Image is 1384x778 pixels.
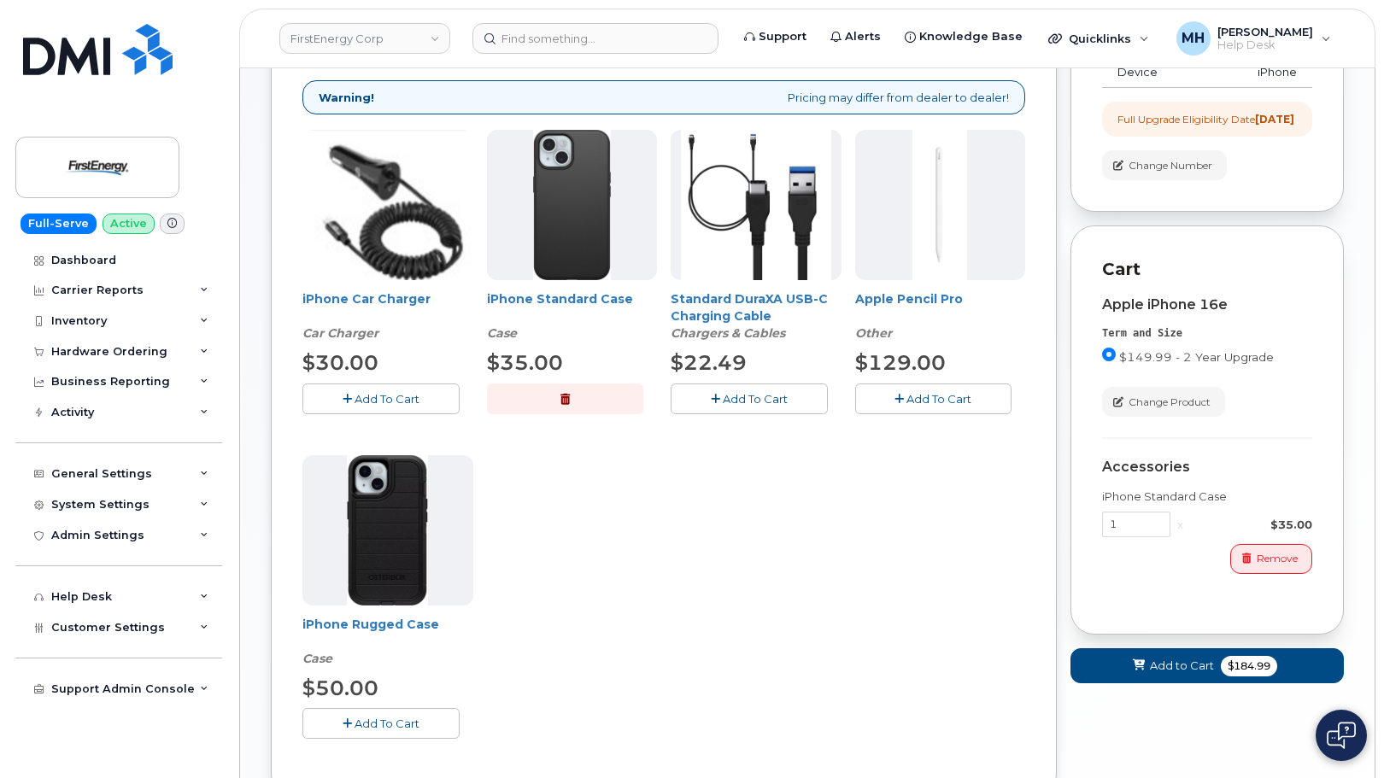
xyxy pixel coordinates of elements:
[1150,658,1214,674] span: Add to Cart
[1036,21,1161,56] div: Quicklinks
[855,383,1012,413] button: Add To Cart
[855,350,946,375] span: $129.00
[1182,28,1205,49] span: MH
[302,131,473,280] img: iphonesecg.jpg
[533,130,611,280] img: Symmetry.jpg
[893,20,1035,54] a: Knowledge Base
[1102,387,1225,417] button: Change Product
[487,290,658,342] div: iPhone Standard Case
[855,325,892,341] em: Other
[671,290,842,342] div: Standard DuraXA USB-C Charging Cable
[1102,326,1312,341] div: Term and Size
[1102,348,1116,361] input: $149.99 - 2 Year Upgrade
[845,28,881,45] span: Alerts
[732,20,818,54] a: Support
[279,23,450,54] a: FirstEnergy Corp
[1170,517,1190,533] div: x
[1217,25,1313,38] span: [PERSON_NAME]
[1069,32,1131,45] span: Quicklinks
[723,392,788,406] span: Add To Cart
[681,130,831,280] img: ChargeCable.jpg
[487,350,563,375] span: $35.00
[1102,257,1312,282] p: Cart
[302,350,378,375] span: $30.00
[1193,57,1312,88] td: iPhone
[302,617,439,632] a: iPhone Rugged Case
[302,290,473,342] div: iPhone Car Charger
[1102,488,1312,505] div: iPhone Standard Case
[1230,544,1312,574] button: Remove
[1221,656,1277,676] span: $184.99
[1129,158,1212,173] span: Change Number
[472,23,718,54] input: Find something...
[1102,57,1193,88] td: Device
[302,291,431,307] a: iPhone Car Charger
[1102,150,1227,180] button: Change Number
[355,717,419,730] span: Add To Cart
[1117,112,1294,126] div: Full Upgrade Eligibility Date
[912,130,967,280] img: PencilPro.jpg
[302,616,473,667] div: iPhone Rugged Case
[919,28,1023,45] span: Knowledge Base
[759,28,806,45] span: Support
[302,325,378,341] em: Car Charger
[347,455,428,605] img: Defender.jpg
[1257,551,1298,566] span: Remove
[1119,350,1274,364] span: $149.99 - 2 Year Upgrade
[1102,459,1312,475] div: Accessories
[302,708,460,738] button: Add To Cart
[1327,722,1356,749] img: Open chat
[855,290,1026,342] div: Apple Pencil Pro
[355,392,419,406] span: Add To Cart
[1129,395,1211,410] span: Change Product
[1190,517,1312,533] div: $35.00
[671,383,828,413] button: Add To Cart
[302,676,378,700] span: $50.00
[818,20,893,54] a: Alerts
[855,291,963,307] a: Apple Pencil Pro
[1255,113,1294,126] strong: [DATE]
[1164,21,1343,56] div: Melissa Hoye
[487,291,633,307] a: iPhone Standard Case
[487,325,517,341] em: Case
[302,383,460,413] button: Add To Cart
[671,291,828,324] a: Standard DuraXA USB-C Charging Cable
[302,80,1025,115] div: Pricing may differ from dealer to dealer!
[1217,38,1313,52] span: Help Desk
[671,325,785,341] em: Chargers & Cables
[671,350,747,375] span: $22.49
[319,90,374,106] strong: Warning!
[906,392,971,406] span: Add To Cart
[1102,297,1312,313] div: Apple iPhone 16e
[302,651,332,666] em: Case
[1070,648,1344,683] button: Add to Cart $184.99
